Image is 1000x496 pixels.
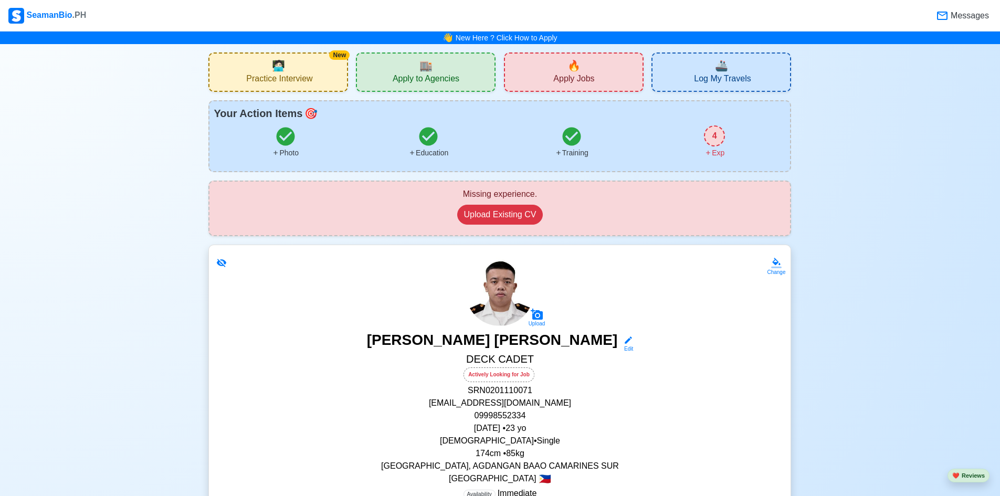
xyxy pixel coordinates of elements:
[222,422,778,435] p: [DATE] • 23 yo
[555,147,588,159] div: Training
[214,105,786,121] div: Your Action Items
[222,435,778,447] p: [DEMOGRAPHIC_DATA] • Single
[767,268,785,276] div: Change
[222,460,778,472] p: [GEOGRAPHIC_DATA], AGDANGAN BAAO CAMARINES SUR
[443,31,454,44] span: bell
[222,397,778,409] p: [EMAIL_ADDRESS][DOMAIN_NAME]
[222,472,778,485] p: [GEOGRAPHIC_DATA]
[222,409,778,422] p: 09998552334
[457,205,543,225] button: Upload Existing CV
[704,147,724,159] div: Exp
[8,8,24,24] img: Logo
[222,353,778,367] h5: DECK CADET
[8,8,86,24] div: SeamanBio
[949,9,989,22] span: Messages
[567,58,581,73] span: new
[456,34,557,42] a: New Here ? Click How to Apply
[222,384,778,397] p: SRN 0201110071
[948,469,990,483] button: heartReviews
[619,345,633,353] div: Edit
[272,58,285,73] span: interview
[419,58,433,73] span: agencies
[329,50,350,60] div: New
[553,73,594,87] span: Apply Jobs
[246,73,312,87] span: Practice Interview
[694,73,751,87] span: Log My Travels
[952,472,960,479] span: heart
[408,147,448,159] div: Education
[464,367,534,382] div: Actively Looking for Job
[222,447,778,460] p: 174 cm • 85 kg
[539,474,551,484] span: 🇵🇭
[704,125,725,146] div: 4
[218,188,782,200] div: Missing experience.
[304,105,318,121] span: todo
[72,10,87,19] span: .PH
[529,321,545,327] div: Upload
[272,147,299,159] div: Photo
[367,331,618,353] h3: [PERSON_NAME] [PERSON_NAME]
[393,73,459,87] span: Apply to Agencies
[715,58,728,73] span: travel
